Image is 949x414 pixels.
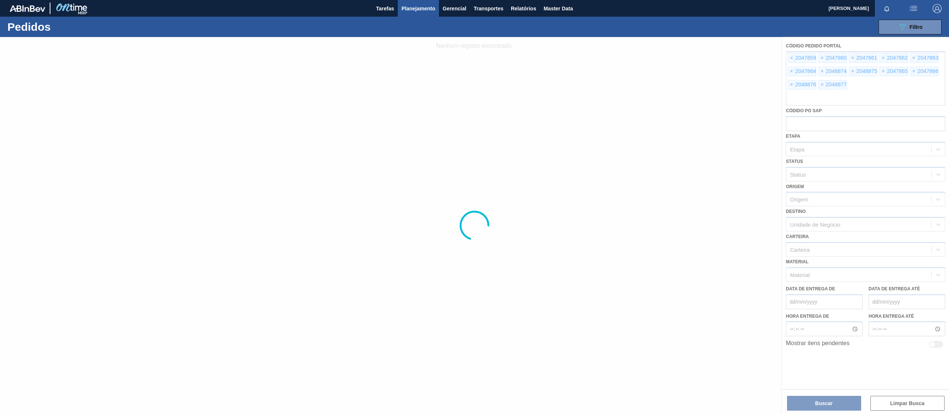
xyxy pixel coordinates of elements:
button: Filtro [879,20,942,34]
img: userActions [909,4,918,13]
span: Master Data [543,4,573,13]
span: Transportes [474,4,503,13]
h1: Pedidos [7,23,123,31]
img: Logout [933,4,942,13]
button: Notificações [875,3,899,14]
span: Gerencial [443,4,466,13]
span: Planejamento [401,4,435,13]
span: Filtro [910,24,923,30]
img: TNhmsLtSVTkK8tSr43FrP2fwEKptu5GPRR3wAAAABJRU5ErkJggg== [10,5,45,12]
span: Relatórios [511,4,536,13]
span: Tarefas [376,4,394,13]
